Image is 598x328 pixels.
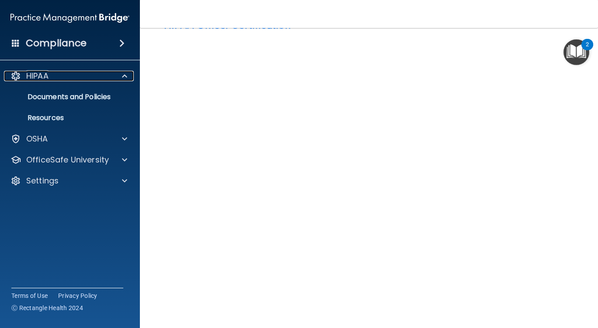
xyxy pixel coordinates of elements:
[11,291,48,300] a: Terms of Use
[164,20,574,31] h4: HIPAA Officer Certification
[6,114,125,122] p: Resources
[586,45,589,56] div: 2
[10,134,127,144] a: OSHA
[10,176,127,186] a: Settings
[26,134,48,144] p: OSHA
[11,304,83,312] span: Ⓒ Rectangle Health 2024
[58,291,97,300] a: Privacy Policy
[10,155,127,165] a: OfficeSafe University
[164,36,574,320] iframe: hipaa-training
[26,155,109,165] p: OfficeSafe University
[26,176,59,186] p: Settings
[26,37,87,49] h4: Compliance
[6,93,125,101] p: Documents and Policies
[10,71,127,81] a: HIPAA
[26,71,49,81] p: HIPAA
[563,39,589,65] button: Open Resource Center, 2 new notifications
[10,9,129,27] img: PMB logo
